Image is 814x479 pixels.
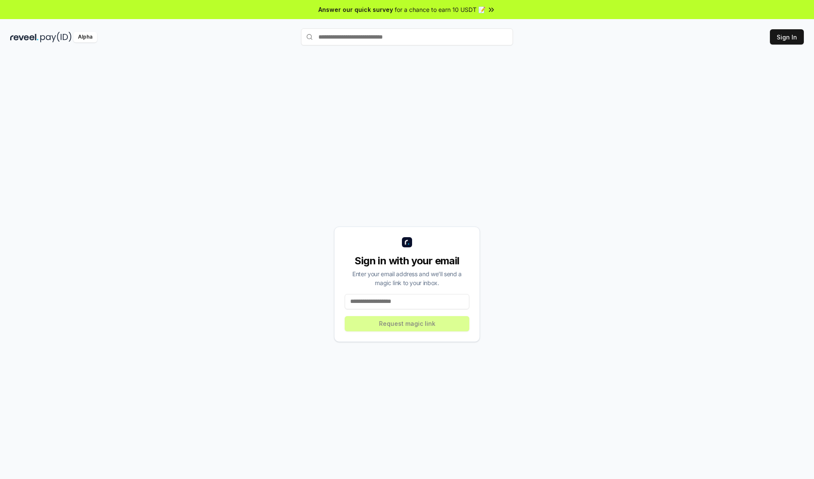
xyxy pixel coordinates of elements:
div: Sign in with your email [345,254,469,268]
div: Enter your email address and we’ll send a magic link to your inbox. [345,269,469,287]
img: reveel_dark [10,32,39,42]
button: Sign In [770,29,804,45]
div: Alpha [73,32,97,42]
img: pay_id [40,32,72,42]
span: Answer our quick survey [318,5,393,14]
span: for a chance to earn 10 USDT 📝 [395,5,485,14]
img: logo_small [402,237,412,247]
